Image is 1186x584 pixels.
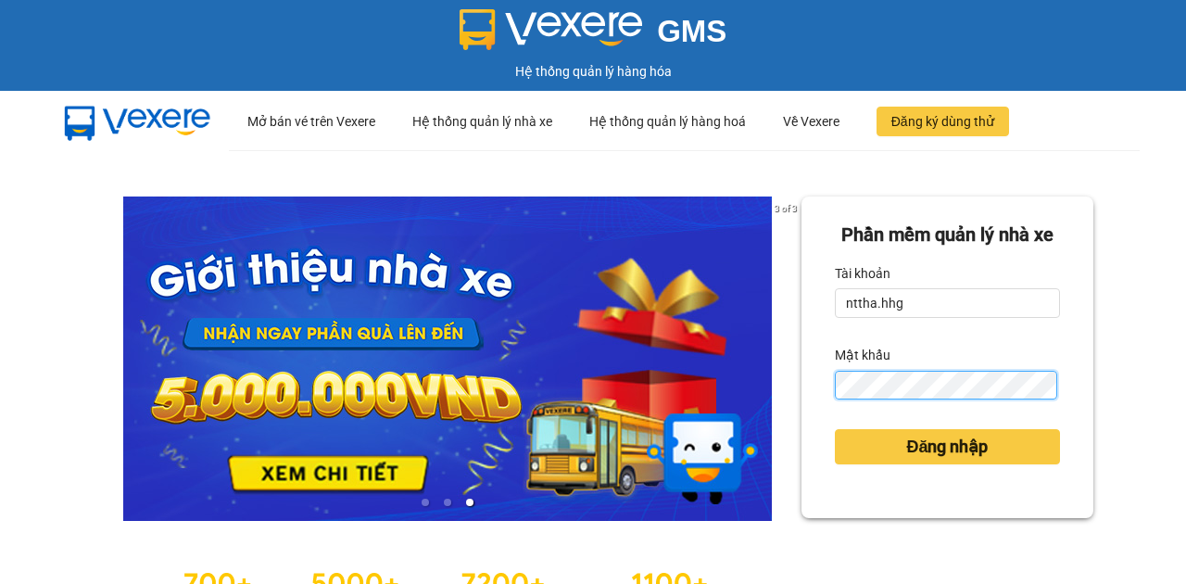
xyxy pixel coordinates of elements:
[5,61,1181,82] div: Hệ thống quản lý hàng hóa
[877,107,1009,136] button: Đăng ký dùng thử
[835,259,890,288] label: Tài khoản
[460,28,727,43] a: GMS
[589,92,746,151] div: Hệ thống quản lý hàng hoá
[769,197,801,221] p: 3 of 3
[835,340,890,370] label: Mật khẩu
[93,197,119,521] button: previous slide / item
[835,371,1057,400] input: Mật khẩu
[657,14,726,48] span: GMS
[412,92,552,151] div: Hệ thống quản lý nhà xe
[460,9,643,50] img: logo 2
[783,92,839,151] div: Về Vexere
[835,221,1060,249] div: Phần mềm quản lý nhà xe
[46,92,229,152] img: mbUUG5Q.png
[906,434,988,460] span: Đăng nhập
[422,499,429,506] li: slide item 1
[247,92,375,151] div: Mở bán vé trên Vexere
[891,111,994,132] span: Đăng ký dùng thử
[776,197,801,521] button: next slide / item
[466,499,473,506] li: slide item 3
[835,429,1060,464] button: Đăng nhập
[444,499,451,506] li: slide item 2
[835,288,1060,318] input: Tài khoản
